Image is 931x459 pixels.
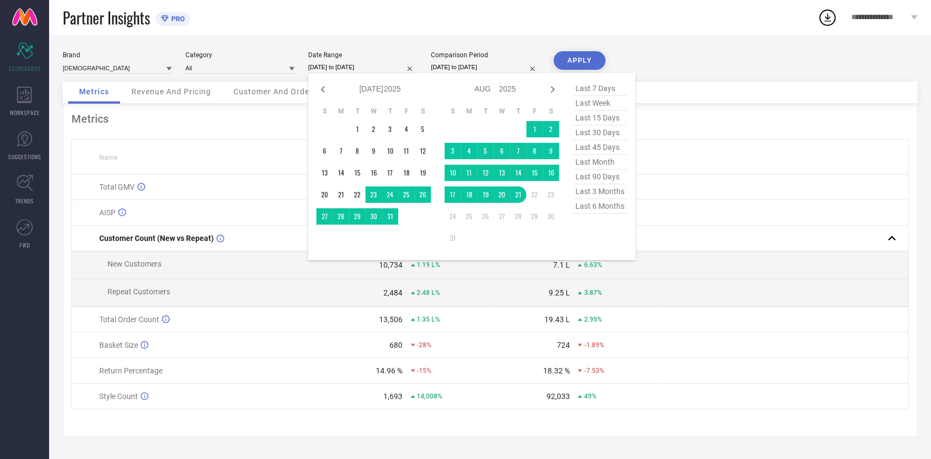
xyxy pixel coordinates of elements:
[445,143,461,159] td: Sun Aug 03 2025
[477,186,494,203] td: Tue Aug 19 2025
[63,51,172,59] div: Brand
[382,208,398,225] td: Thu Jul 31 2025
[461,208,477,225] td: Mon Aug 25 2025
[382,107,398,116] th: Thursday
[349,208,365,225] td: Tue Jul 29 2025
[316,143,333,159] td: Sun Jul 06 2025
[573,170,627,184] span: last 90 days
[552,261,569,269] div: 7.1 L
[415,107,431,116] th: Saturday
[445,107,461,116] th: Sunday
[526,143,543,159] td: Fri Aug 08 2025
[99,392,138,401] span: Style Count
[417,341,431,349] span: -28%
[349,165,365,181] td: Tue Jul 15 2025
[543,186,559,203] td: Sat Aug 23 2025
[99,208,116,217] span: AISP
[8,153,41,161] span: SUGGESTIONS
[543,107,559,116] th: Saturday
[333,143,349,159] td: Mon Jul 07 2025
[379,315,403,324] div: 13,506
[477,107,494,116] th: Tuesday
[543,121,559,137] td: Sat Aug 02 2025
[445,186,461,203] td: Sun Aug 17 2025
[131,87,211,96] span: Revenue And Pricing
[477,165,494,181] td: Tue Aug 12 2025
[349,143,365,159] td: Tue Jul 08 2025
[316,83,329,96] div: Previous month
[584,261,602,269] span: 6.63%
[308,51,417,59] div: Date Range
[494,186,510,203] td: Wed Aug 20 2025
[510,165,526,181] td: Thu Aug 14 2025
[556,341,569,349] div: 724
[349,107,365,116] th: Tuesday
[415,143,431,159] td: Sat Jul 12 2025
[461,165,477,181] td: Mon Aug 11 2025
[71,112,909,125] div: Metrics
[417,316,440,323] span: 1.35 L%
[10,108,40,117] span: WORKSPACE
[543,208,559,225] td: Sat Aug 30 2025
[99,315,159,324] span: Total Order Count
[333,186,349,203] td: Mon Jul 21 2025
[382,165,398,181] td: Thu Jul 17 2025
[99,341,138,349] span: Basket Size
[99,234,214,243] span: Customer Count (New vs Repeat)
[526,107,543,116] th: Friday
[445,208,461,225] td: Sun Aug 24 2025
[584,289,602,297] span: 3.87%
[526,186,543,203] td: Fri Aug 22 2025
[365,165,382,181] td: Wed Jul 16 2025
[333,165,349,181] td: Mon Jul 14 2025
[494,208,510,225] td: Wed Aug 27 2025
[99,183,135,191] span: Total GMV
[818,8,837,27] div: Open download list
[398,143,415,159] td: Fri Jul 11 2025
[461,143,477,159] td: Mon Aug 04 2025
[417,261,440,269] span: 1.19 L%
[15,197,34,205] span: TRENDS
[431,51,540,59] div: Comparison Period
[333,107,349,116] th: Monday
[398,107,415,116] th: Friday
[415,121,431,137] td: Sat Jul 05 2025
[365,186,382,203] td: Wed Jul 23 2025
[510,208,526,225] td: Thu Aug 28 2025
[107,259,161,268] span: New Customers
[99,366,163,375] span: Return Percentage
[544,315,569,324] div: 19.43 L
[316,208,333,225] td: Sun Jul 27 2025
[185,51,295,59] div: Category
[417,392,442,400] span: 14,008%
[382,143,398,159] td: Thu Jul 10 2025
[477,143,494,159] td: Tue Aug 05 2025
[584,316,602,323] span: 2.95%
[445,165,461,181] td: Sun Aug 10 2025
[233,87,317,96] span: Customer And Orders
[510,143,526,159] td: Thu Aug 07 2025
[510,107,526,116] th: Thursday
[398,186,415,203] td: Fri Jul 25 2025
[415,186,431,203] td: Sat Jul 26 2025
[415,165,431,181] td: Sat Jul 19 2025
[99,154,117,161] span: Name
[431,62,540,73] input: Select comparison period
[63,7,150,29] span: Partner Insights
[584,341,604,349] span: -1.89%
[477,208,494,225] td: Tue Aug 26 2025
[9,64,41,73] span: SCORECARDS
[461,107,477,116] th: Monday
[573,125,627,140] span: last 30 days
[510,186,526,203] td: Thu Aug 21 2025
[584,392,596,400] span: 49%
[546,392,569,401] div: 92,033
[417,289,440,297] span: 2.48 L%
[383,392,403,401] div: 1,693
[554,51,605,70] button: APPLY
[365,208,382,225] td: Wed Jul 30 2025
[308,62,417,73] input: Select date range
[349,121,365,137] td: Tue Jul 01 2025
[365,143,382,159] td: Wed Jul 09 2025
[333,208,349,225] td: Mon Jul 28 2025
